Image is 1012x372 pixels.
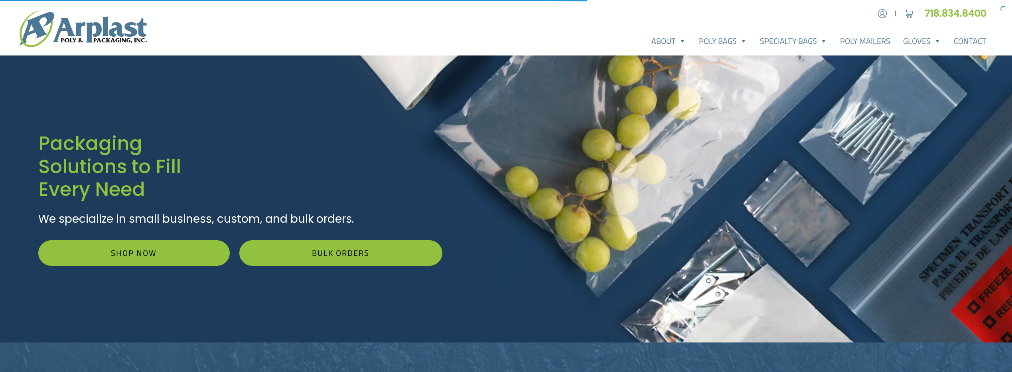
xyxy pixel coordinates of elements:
a: Poly Mailers [834,33,897,49]
h1: Packaging Solutions to Fill Every Need [38,132,442,201]
a: Bulk Orders [239,240,442,266]
a: 718.834.8400 [925,7,993,20]
a: Shop Now [38,240,230,266]
a: Poly Bags [692,33,754,49]
a: Contact [947,33,993,49]
img: logo [19,11,147,47]
a: About [645,33,692,49]
p: We specialize in small business, custom, and bulk orders. [38,211,442,228]
a: Gloves [897,33,947,49]
span: | [895,9,897,18]
a: Specialty Bags [754,33,834,49]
